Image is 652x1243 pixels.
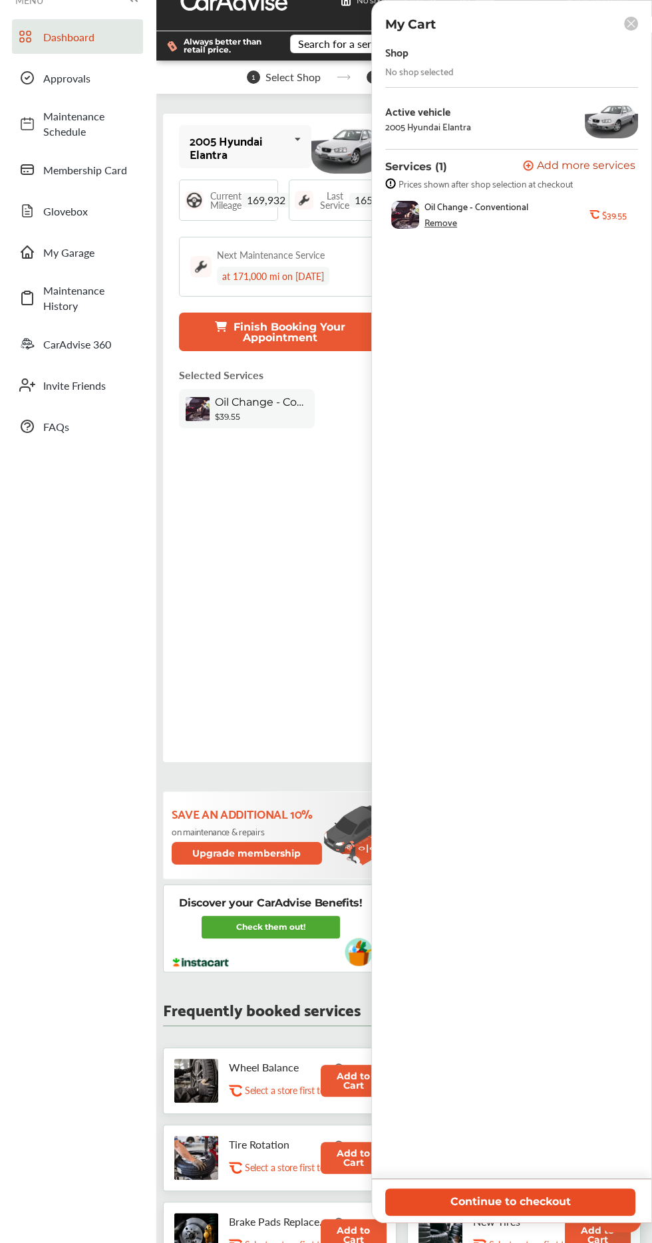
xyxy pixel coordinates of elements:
[12,327,143,361] a: CarAdvise 360
[399,178,573,189] span: Prices shown after shop selection at checkout
[229,1061,329,1073] p: Wheel Balance
[174,1136,218,1180] img: tire-rotation-thumb.jpg
[585,98,638,138] img: 1691_st0640_046.jpg
[43,337,136,352] span: CarAdvise 360
[12,102,143,146] a: Maintenance Schedule
[43,419,136,434] span: FAQs
[190,256,212,277] img: maintenance_logo
[537,160,635,173] span: Add more services
[349,193,396,207] span: 165728
[217,267,329,285] div: at 171,000 mi on [DATE]
[217,248,325,261] div: Next Maintenance Service
[385,66,454,76] div: No shop selected
[334,1062,345,1073] img: info_icon_vector.svg
[385,17,436,32] p: My Cart
[43,204,136,219] span: Glovebox
[311,120,383,174] img: mobile_1691_st0640_046.jpg
[186,397,210,421] img: oil-change-thumb.jpg
[12,194,143,228] a: Glovebox
[43,70,136,86] span: Approvals
[174,1059,218,1103] img: tire-wheel-balance-thumb.jpg
[172,842,322,865] button: Upgrade membership
[424,217,457,227] div: Remove
[391,201,419,229] img: oil-change-thumb.jpg
[12,276,143,320] a: Maintenance History
[163,1002,361,1015] p: Frequently booked services
[385,1188,635,1216] button: Continue to checkout
[242,193,291,207] span: 169,932
[265,71,321,83] span: Select Shop
[602,209,626,220] b: $39.55
[334,1139,345,1150] img: info_icon_vector.svg
[295,191,313,209] img: maintenance_logo
[385,43,408,61] div: Shop
[172,826,324,837] p: on maintenance & repairs
[43,378,136,393] span: Invite Friends
[424,201,528,211] span: Oil Change - Conventional
[12,368,143,402] a: Invite Friends
[185,191,204,209] img: steering_logo
[229,1215,329,1228] p: Brake Pads Replacement
[321,1142,387,1174] button: Add to Cart
[320,191,349,209] span: Last Service
[523,160,635,173] button: Add more services
[12,19,143,54] a: Dashboard
[184,38,269,54] span: Always better than retail price.
[229,1138,329,1151] p: Tire Rotation
[43,108,136,139] span: Maintenance Schedule
[523,160,638,173] a: Add more services
[43,283,136,313] span: Maintenance History
[324,805,405,867] img: update-membership.81812027.svg
[43,245,136,260] span: My Garage
[12,409,143,444] a: FAQs
[12,152,143,187] a: Membership Card
[215,396,308,408] span: Oil Change - Conventional
[179,313,381,351] button: Finish Booking Your Appointment
[190,134,289,160] div: 2005 Hyundai Elantra
[215,412,240,422] b: $39.55
[12,61,143,95] a: Approvals
[247,70,260,84] span: 1
[171,958,230,967] img: instacart-logo.217963cc.svg
[367,70,380,84] span: 2
[321,1065,387,1097] button: Add to Cart
[245,1161,361,1174] p: Select a store first to see price
[334,1216,345,1227] img: info_icon_vector.svg
[298,39,390,49] div: Search for a service
[385,105,471,117] div: Active vehicle
[385,121,471,132] div: 2005 Hyundai Elantra
[179,896,362,910] p: Discover your CarAdvise Benefits!
[210,191,242,209] span: Current Mileage
[202,916,340,938] a: Check them out!
[337,74,351,80] img: stepper-arrow.e24c07c6.svg
[167,41,177,52] img: dollor_label_vector.a70140d1.svg
[245,1084,361,1097] p: Select a store first to see price
[345,938,373,966] img: instacart-vehicle.0979a191.svg
[12,235,143,269] a: My Garage
[385,160,447,173] p: Services (1)
[385,178,396,189] img: info-strock.ef5ea3fe.svg
[172,806,324,821] p: Save an additional 10%
[179,367,263,382] p: Selected Services
[43,29,136,45] span: Dashboard
[43,162,136,178] span: Membership Card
